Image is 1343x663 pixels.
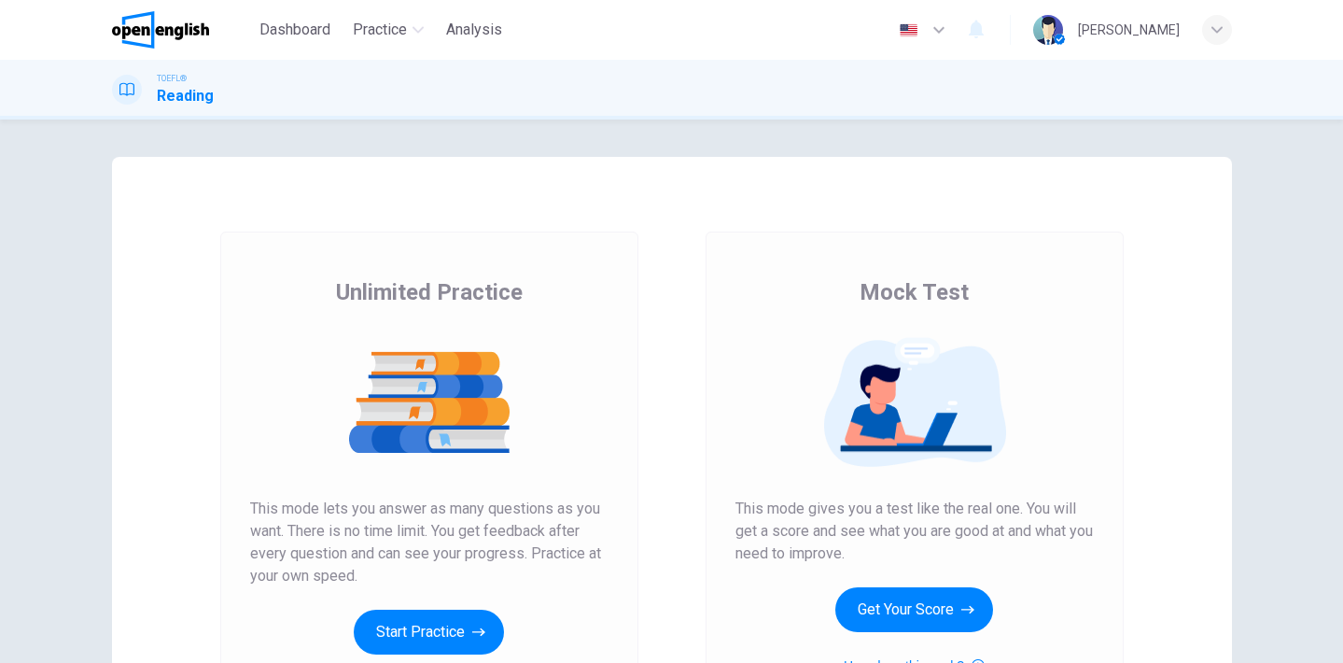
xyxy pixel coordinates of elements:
span: Practice [353,19,407,41]
h1: Reading [157,85,214,107]
img: Profile picture [1033,15,1063,45]
span: Unlimited Practice [336,277,523,307]
button: Dashboard [252,13,338,47]
a: OpenEnglish logo [112,11,253,49]
span: TOEFL® [157,72,187,85]
div: [PERSON_NAME] [1078,19,1180,41]
button: Start Practice [354,610,504,655]
button: Practice [345,13,431,47]
button: Get Your Score [835,587,993,632]
span: This mode gives you a test like the real one. You will get a score and see what you are good at a... [735,498,1094,565]
img: OpenEnglish logo [112,11,210,49]
span: Mock Test [860,277,969,307]
img: en [897,23,920,37]
span: This mode lets you answer as many questions as you want. There is no time limit. You get feedback... [250,498,609,587]
button: Analysis [439,13,510,47]
span: Dashboard [259,19,330,41]
span: Analysis [446,19,502,41]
